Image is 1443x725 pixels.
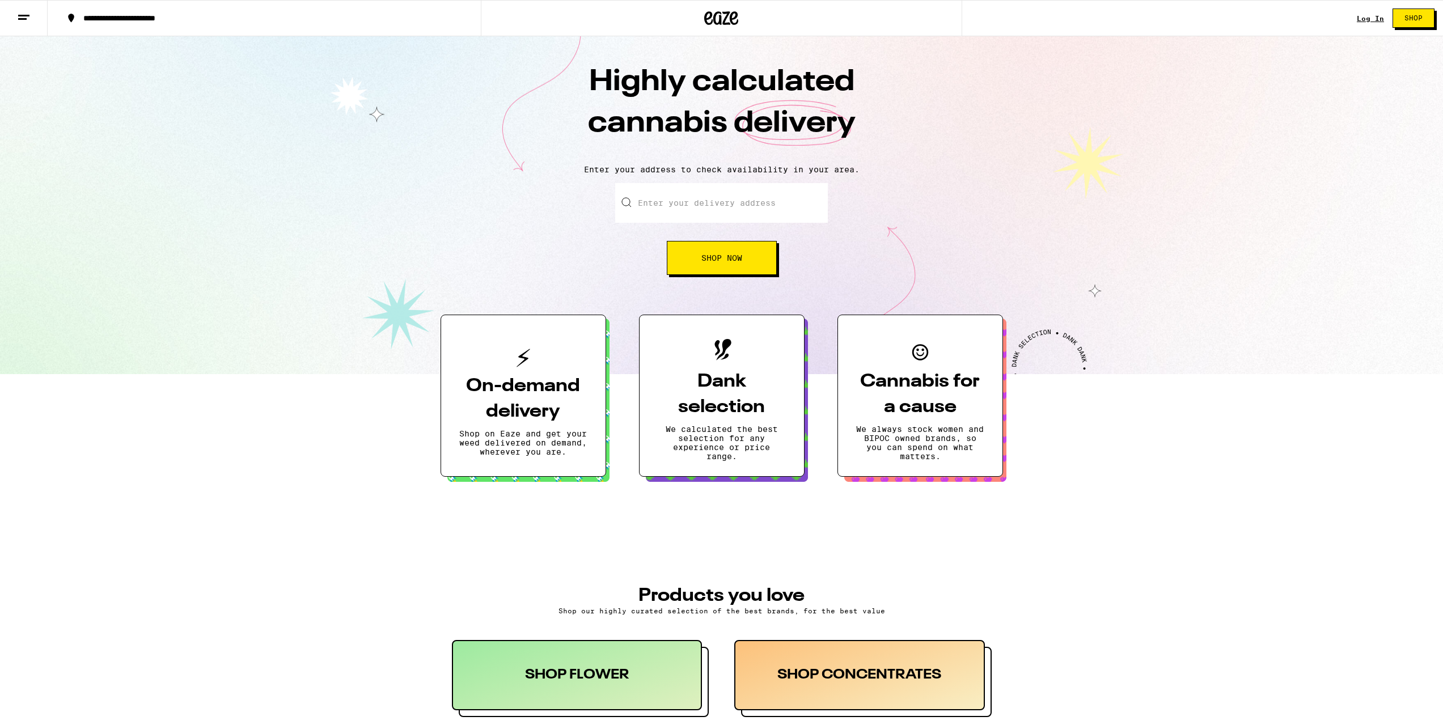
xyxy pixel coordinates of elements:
[734,640,985,710] div: SHOP CONCENTRATES
[856,369,984,420] h3: Cannabis for a cause
[459,374,587,425] h3: On-demand delivery
[523,62,920,156] h1: Highly calculated cannabis delivery
[837,315,1003,477] button: Cannabis for a causeWe always stock women and BIPOC owned brands, so you can spend on what matters.
[459,429,587,456] p: Shop on Eaze and get your weed delivered on demand, wherever you are.
[1384,9,1443,28] a: Shop
[658,425,786,461] p: We calculated the best selection for any experience or price range.
[734,640,992,717] button: SHOP CONCENTRATES
[639,315,805,477] button: Dank selectionWe calculated the best selection for any experience or price range.
[1404,15,1423,22] span: Shop
[452,640,703,710] div: SHOP FLOWER
[11,165,1432,174] p: Enter your address to check availability in your area.
[452,607,992,614] p: Shop our highly curated selection of the best brands, for the best value
[452,587,992,605] h3: PRODUCTS YOU LOVE
[441,315,606,477] button: On-demand deliveryShop on Eaze and get your weed delivered on demand, wherever you are.
[667,241,777,275] button: Shop Now
[1393,9,1434,28] button: Shop
[658,369,786,420] h3: Dank selection
[1357,15,1384,22] a: Log In
[856,425,984,461] p: We always stock women and BIPOC owned brands, so you can spend on what matters.
[701,254,742,262] span: Shop Now
[615,183,828,223] input: Enter your delivery address
[452,640,709,717] button: SHOP FLOWER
